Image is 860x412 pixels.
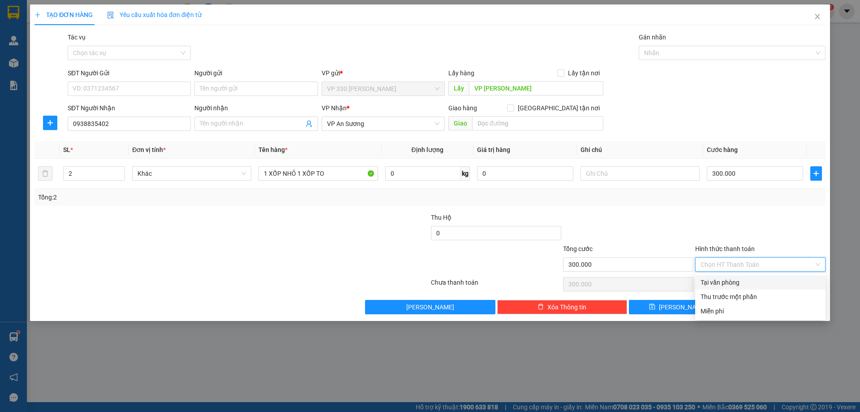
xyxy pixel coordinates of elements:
[477,146,510,153] span: Giá trị hàng
[258,146,288,153] span: Tên hàng
[580,166,700,181] input: Ghi Chú
[514,103,603,113] span: [GEOGRAPHIC_DATA] tận nơi
[563,245,593,252] span: Tổng cước
[68,103,191,113] div: SĐT Người Nhận
[132,146,166,153] span: Đơn vị tính
[701,278,820,287] div: Tại văn phòng
[116,18,218,31] div: 0799164037
[38,192,332,202] div: Tổng: 2
[701,292,820,302] div: Thu trước một phần
[322,68,445,78] div: VP gửi
[461,166,470,181] span: kg
[659,302,707,312] span: [PERSON_NAME]
[116,31,129,40] span: DĐ:
[68,68,191,78] div: SĐT Người Gửi
[116,8,218,18] div: VP An Sương
[431,214,451,221] span: Thu Hộ
[430,278,562,293] div: Chưa thanh toán
[412,146,443,153] span: Định lượng
[34,12,41,18] span: plus
[707,146,738,153] span: Cước hàng
[38,166,52,181] button: delete
[639,34,666,41] label: Gán nhãn
[811,170,821,177] span: plus
[68,34,86,41] label: Tác vụ
[107,11,202,18] span: Yêu cầu xuất hóa đơn điện tử
[116,9,138,18] span: Nhận:
[116,41,218,72] span: [PERSON_NAME](TOM)
[43,119,57,126] span: plus
[34,11,93,18] span: TẠO ĐƠN HÀNG
[472,116,603,130] input: Dọc đường
[814,13,821,20] span: close
[63,146,70,153] span: SL
[365,300,495,314] button: [PERSON_NAME]
[8,9,21,18] span: Gửi:
[406,302,454,312] span: [PERSON_NAME]
[448,69,474,77] span: Lấy hàng
[327,117,439,130] span: VP An Sương
[477,166,573,181] input: 0
[448,104,477,112] span: Giao hàng
[322,104,347,112] span: VP Nhận
[8,8,110,29] div: VP 330 [PERSON_NAME]
[629,300,726,314] button: save[PERSON_NAME]
[695,245,755,252] label: Hình thức thanh toán
[649,304,655,311] span: save
[258,166,378,181] input: VD: Bàn, Ghế
[469,81,603,95] input: Dọc đường
[448,116,472,130] span: Giao
[194,103,318,113] div: Người nhận
[564,68,603,78] span: Lấy tận nơi
[810,166,822,181] button: plus
[547,302,586,312] span: Xóa Thông tin
[8,29,110,61] span: VP [PERSON_NAME]
[327,82,439,95] span: VP 330 Lê Duẫn
[107,12,114,19] img: icon
[497,300,628,314] button: deleteXóa Thông tin
[194,68,318,78] div: Người gửi
[43,116,57,130] button: plus
[805,4,830,30] button: Close
[138,167,246,180] span: Khác
[701,306,820,316] div: Miễn phí
[305,120,313,127] span: user-add
[537,304,544,311] span: delete
[577,141,703,159] th: Ghi chú
[448,81,469,95] span: Lấy
[8,34,21,43] span: DĐ:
